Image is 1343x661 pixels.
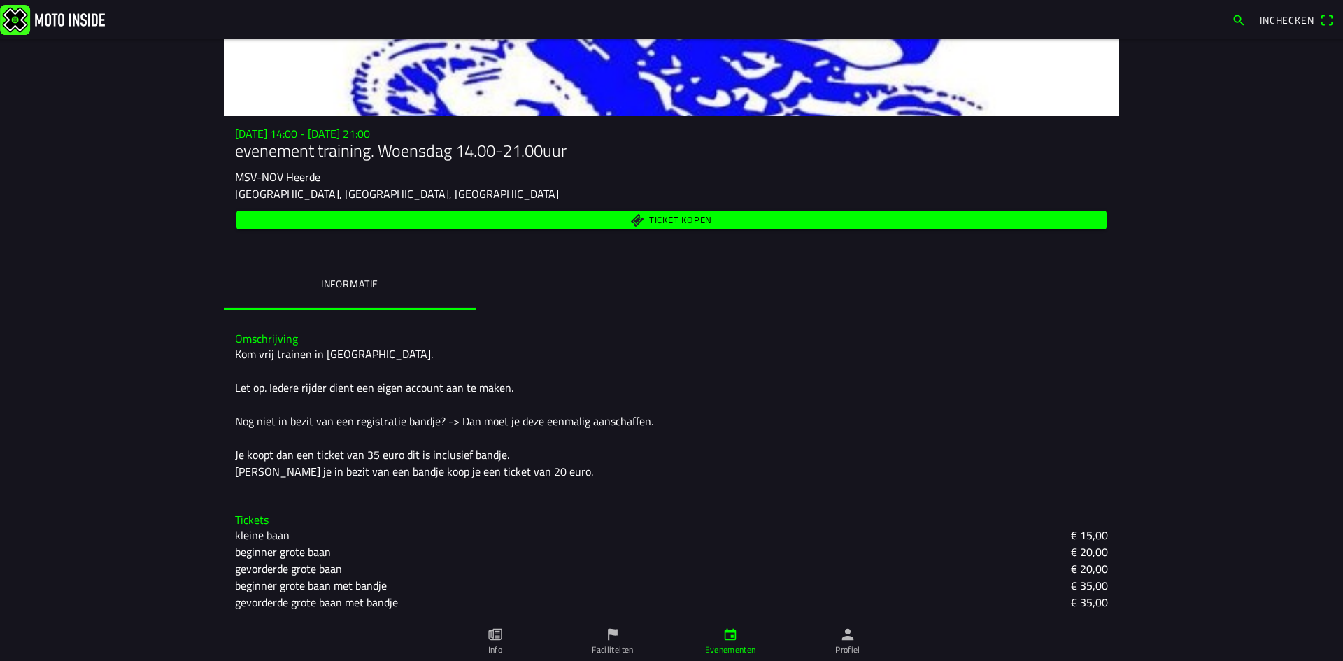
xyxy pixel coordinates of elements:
[321,276,378,292] ion-label: Informatie
[592,644,633,656] ion-label: Faciliteiten
[488,644,502,656] ion-label: Info
[235,527,290,543] ion-text: kleine baan
[649,216,712,225] span: Ticket kopen
[835,644,860,656] ion-label: Profiel
[840,627,855,642] ion-icon: person
[1071,560,1108,577] ion-text: € 20,00
[605,627,620,642] ion-icon: flag
[1253,8,1340,31] a: Incheckenqr scanner
[235,513,1108,527] h3: Tickets
[1225,8,1253,31] a: search
[235,560,342,577] ion-text: gevorderde grote baan
[235,141,1108,161] h1: evenement training. Woensdag 14.00-21.00uur
[1260,13,1314,27] span: Inchecken
[723,627,738,642] ion-icon: calendar
[235,346,1108,480] div: Kom vrij trainen in [GEOGRAPHIC_DATA]. Let op. Iedere rijder dient een eigen account aan te maken...
[235,169,320,185] ion-text: MSV-NOV Heerde
[1071,577,1108,594] ion-text: € 35,00
[235,185,559,202] ion-text: [GEOGRAPHIC_DATA], [GEOGRAPHIC_DATA], [GEOGRAPHIC_DATA]
[1071,594,1108,611] ion-text: € 35,00
[488,627,503,642] ion-icon: paper
[235,543,331,560] ion-text: beginner grote baan
[705,644,756,656] ion-label: Evenementen
[235,127,1108,141] h3: [DATE] 14:00 - [DATE] 21:00
[235,332,1108,346] h3: Omschrijving
[1071,527,1108,543] ion-text: € 15,00
[1071,543,1108,560] ion-text: € 20,00
[235,577,387,594] ion-text: beginner grote baan met bandje
[235,594,398,611] ion-text: gevorderde grote baan met bandje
